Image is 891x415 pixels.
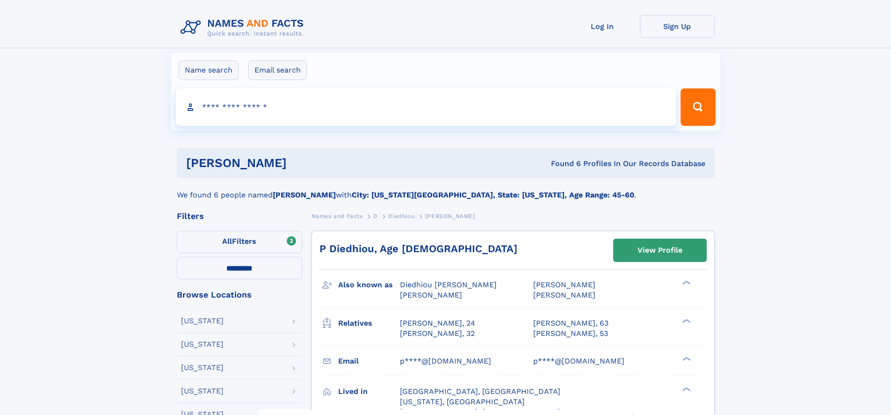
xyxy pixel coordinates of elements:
[181,364,224,371] div: [US_STATE]
[533,280,595,289] span: [PERSON_NAME]
[177,15,311,40] img: Logo Names and Facts
[533,318,608,328] a: [PERSON_NAME], 63
[319,243,517,255] a: P Diedhiou, Age [DEMOGRAPHIC_DATA]
[680,318,691,324] div: ❯
[637,240,682,261] div: View Profile
[419,159,705,169] div: Found 6 Profiles In Our Records Database
[177,212,302,220] div: Filters
[533,328,608,339] a: [PERSON_NAME], 53
[248,60,307,80] label: Email search
[640,15,715,38] a: Sign Up
[222,237,232,246] span: All
[352,190,634,199] b: City: [US_STATE][GEOGRAPHIC_DATA], State: [US_STATE], Age Range: 45-60
[181,317,224,325] div: [US_STATE]
[400,387,560,396] span: [GEOGRAPHIC_DATA], [GEOGRAPHIC_DATA]
[681,88,715,126] button: Search Button
[400,318,475,328] a: [PERSON_NAME], 24
[181,341,224,348] div: [US_STATE]
[680,386,691,392] div: ❯
[176,88,677,126] input: search input
[338,384,400,400] h3: Lived in
[388,213,414,219] span: Diedhiou
[338,315,400,331] h3: Relatives
[388,210,414,222] a: Diedhiou
[400,280,497,289] span: Diedhiou [PERSON_NAME]
[311,210,363,222] a: Names and Facts
[400,397,525,406] span: [US_STATE], [GEOGRAPHIC_DATA]
[179,60,239,80] label: Name search
[373,213,378,219] span: D
[181,387,224,395] div: [US_STATE]
[338,353,400,369] h3: Email
[614,239,706,262] a: View Profile
[177,231,302,253] label: Filters
[425,213,475,219] span: [PERSON_NAME]
[273,190,336,199] b: [PERSON_NAME]
[400,291,462,299] span: [PERSON_NAME]
[177,291,302,299] div: Browse Locations
[373,210,378,222] a: D
[338,277,400,293] h3: Also known as
[565,15,640,38] a: Log In
[533,291,595,299] span: [PERSON_NAME]
[400,328,475,339] a: [PERSON_NAME], 32
[680,356,691,362] div: ❯
[177,178,715,201] div: We found 6 people named with .
[680,280,691,286] div: ❯
[186,157,419,169] h1: [PERSON_NAME]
